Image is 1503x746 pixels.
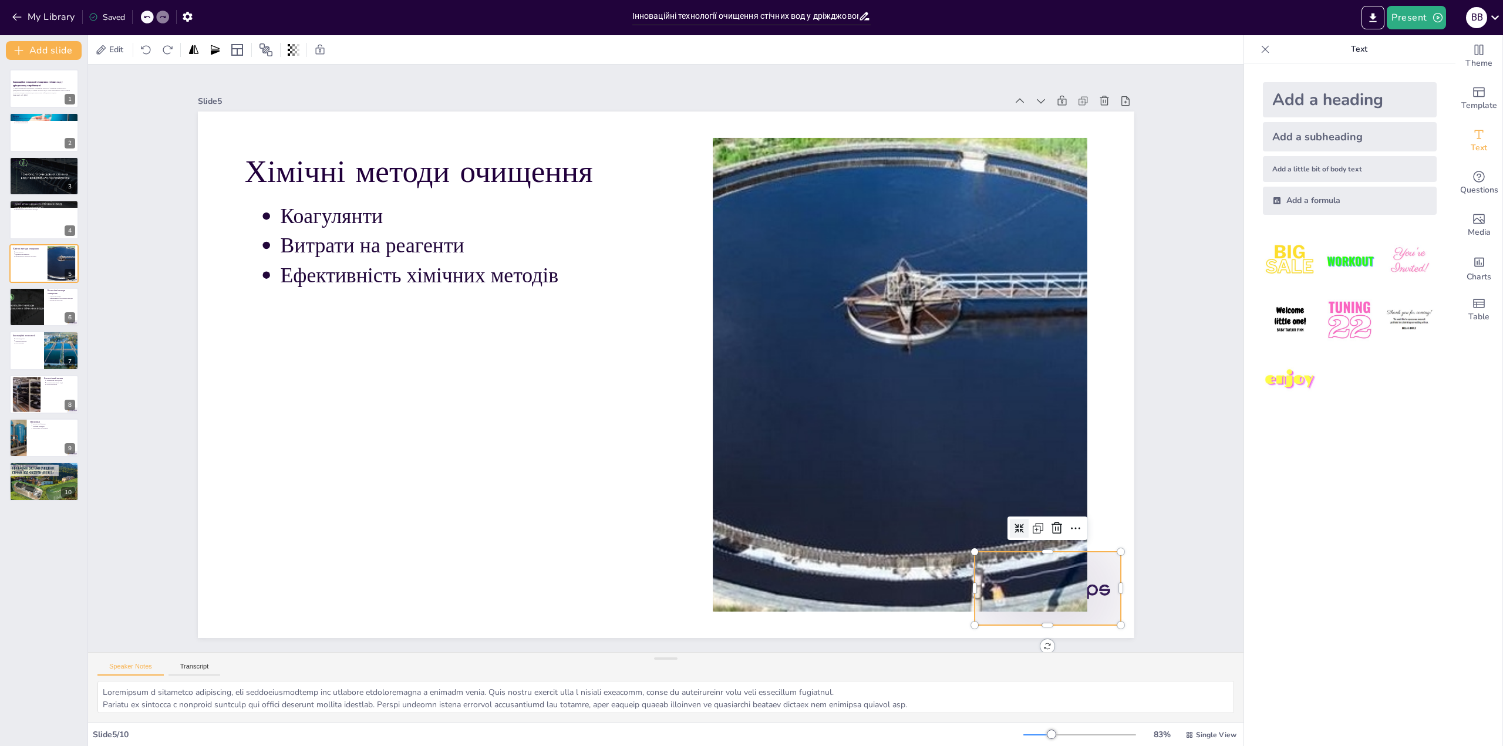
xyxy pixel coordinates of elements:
[1466,7,1487,28] div: B B
[65,356,75,367] div: 7
[13,464,75,467] p: Питання та обговорення
[65,400,75,410] div: 8
[50,297,75,299] p: Ефективність біологічних методів
[30,420,75,424] p: Висновки
[15,163,75,166] p: Методи очищення
[15,340,41,342] p: Магнітні методи
[1468,226,1491,239] span: Media
[15,117,75,120] p: Важливість очищення стічних вод
[15,121,75,124] p: Сучасні технології
[33,423,75,425] p: Екологічна безпека
[1465,57,1492,70] span: Theme
[15,205,75,207] p: Відстоювання
[1263,82,1437,117] div: Add a heading
[366,81,715,299] p: Ефективність хімічних методів
[1322,234,1377,288] img: 2.jpeg
[395,30,744,248] p: Коагулянти
[1455,162,1502,204] div: Get real-time input from your audience
[15,468,75,471] p: Обговорення
[65,181,75,192] div: 3
[13,247,44,250] p: Хімічні методи очищення
[15,119,75,121] p: Вплив на довкілля
[13,114,75,118] p: Вступ
[1455,35,1502,77] div: Change the overall theme
[169,663,221,676] button: Transcript
[1461,99,1497,112] span: Template
[1148,729,1176,740] div: 83 %
[50,299,75,302] p: Вплив на екологію
[46,382,75,384] p: Покращення якості води
[61,487,75,498] div: 10
[1275,35,1444,63] p: Text
[13,80,63,87] strong: Інноваційні технології очищення стічних вод у дріжджовому виробництві
[65,225,75,236] div: 4
[97,663,164,676] button: Speaker Notes
[9,200,79,239] div: 4
[9,462,79,501] div: 10
[228,40,247,59] div: Layout
[15,467,75,469] p: Запитання
[1467,271,1491,283] span: Charts
[46,379,75,382] p: Зменшення забруднень
[1322,293,1377,347] img: 5.jpeg
[13,158,75,162] p: Види стічних вод
[1382,234,1437,288] img: 3.jpeg
[9,69,79,108] div: 1
[107,44,126,55] span: Edit
[89,12,125,23] div: Saved
[15,338,41,340] p: Електродіаліз
[9,288,79,326] div: 6
[9,375,79,414] div: 8
[259,43,273,57] span: Position
[1468,310,1489,323] span: Table
[1263,122,1437,151] div: Add a subheading
[632,8,859,25] input: Insert title
[65,138,75,148] div: 2
[15,253,44,255] p: Витрати на реагенти
[1362,6,1384,29] button: Export to PowerPoint
[1263,187,1437,215] div: Add a formula
[13,94,75,96] p: Generated with [URL]
[1455,204,1502,247] div: Add images, graphics, shapes or video
[1263,293,1317,347] img: 4.jpeg
[15,207,75,209] p: Фільтрація
[9,113,79,151] div: 2
[65,312,75,323] div: 6
[15,251,44,253] p: Коагулянти
[1460,184,1498,197] span: Questions
[46,383,75,386] p: Біорізноманіття
[9,418,79,457] div: 9
[15,209,75,211] p: Ефективність механічних методів
[6,41,82,60] button: Add slide
[33,425,75,427] p: Стійкий розвиток
[65,443,75,454] div: 9
[1263,156,1437,182] div: Add a little bit of body text
[15,342,41,345] p: Перспективи
[1455,289,1502,331] div: Add a table
[15,161,75,163] p: Склад стічних вод
[1455,120,1502,162] div: Add text boxes
[380,55,729,274] p: Витрати на реагенти
[1263,234,1317,288] img: 1.jpeg
[1466,6,1487,29] button: B B
[13,202,75,205] p: Механічні методи очищення
[93,729,1023,740] div: Slide 5 / 10
[65,269,75,279] div: 5
[9,8,80,26] button: My Library
[97,681,1234,713] textarea: Loremipsum d sitametco adipiscing, eli seddoeiusmodtemp inc utlabore etdoloremagna a enimadm veni...
[15,471,75,473] p: Технології
[1387,6,1445,29] button: Present
[1263,353,1317,407] img: 7.jpeg
[1382,293,1437,347] img: 6.jpeg
[9,331,79,370] div: 7
[50,295,75,298] p: Мікроорганізми
[9,244,79,283] div: 5
[1455,247,1502,289] div: Add charts and graphs
[1196,730,1236,740] span: Single View
[13,334,41,337] p: Інноваційні технології
[15,255,44,257] p: Ефективність хімічних методів
[1455,77,1502,120] div: Add ready made slides
[33,427,75,430] p: Зменшення забруднень
[44,376,75,380] p: Екологічний вплив
[9,157,79,195] div: 3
